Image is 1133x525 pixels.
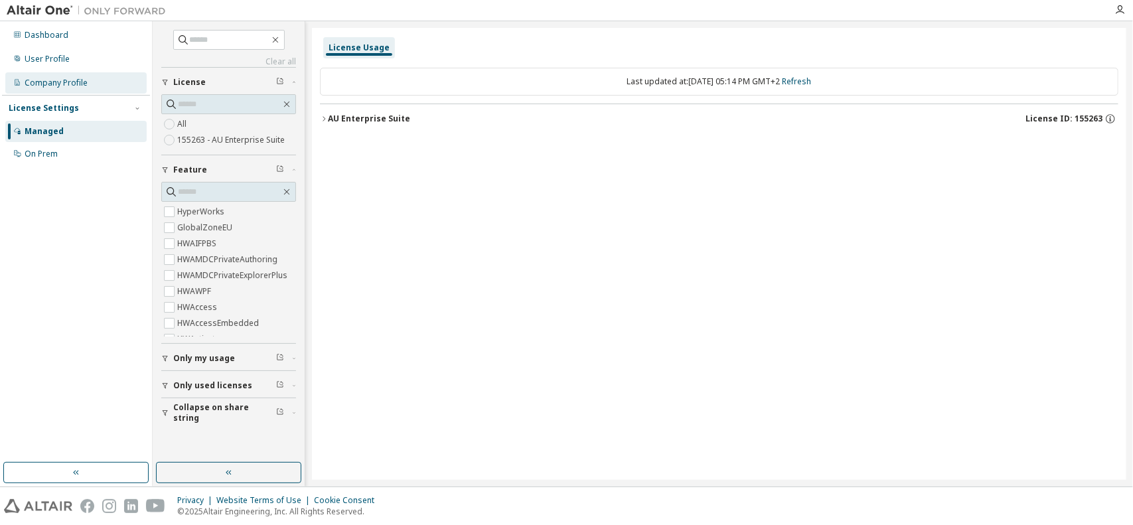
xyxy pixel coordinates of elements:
[161,68,296,97] button: License
[146,499,165,513] img: youtube.svg
[25,149,58,159] div: On Prem
[329,42,390,53] div: License Usage
[173,380,252,391] span: Only used licenses
[124,499,138,513] img: linkedin.svg
[173,402,276,423] span: Collapse on share string
[161,344,296,373] button: Only my usage
[320,104,1118,133] button: AU Enterprise SuiteLicense ID: 155263
[102,499,116,513] img: instagram.svg
[161,371,296,400] button: Only used licenses
[177,506,382,517] p: © 2025 Altair Engineering, Inc. All Rights Reserved.
[177,116,189,132] label: All
[328,113,410,124] div: AU Enterprise Suite
[177,331,222,347] label: HWActivate
[177,132,287,148] label: 155263 - AU Enterprise Suite
[25,126,64,137] div: Managed
[177,220,235,236] label: GlobalZoneEU
[177,236,219,252] label: HWAIFPBS
[25,54,70,64] div: User Profile
[25,78,88,88] div: Company Profile
[161,155,296,185] button: Feature
[161,56,296,67] a: Clear all
[177,204,227,220] label: HyperWorks
[177,283,214,299] label: HWAWPF
[9,103,79,113] div: License Settings
[7,4,173,17] img: Altair One
[4,499,72,513] img: altair_logo.svg
[314,495,382,506] div: Cookie Consent
[276,380,284,391] span: Clear filter
[177,267,290,283] label: HWAMDCPrivateExplorerPlus
[177,315,262,331] label: HWAccessEmbedded
[276,408,284,418] span: Clear filter
[216,495,314,506] div: Website Terms of Use
[25,30,68,40] div: Dashboard
[320,68,1118,96] div: Last updated at: [DATE] 05:14 PM GMT+2
[173,353,235,364] span: Only my usage
[783,76,812,87] a: Refresh
[276,165,284,175] span: Clear filter
[173,77,206,88] span: License
[161,398,296,427] button: Collapse on share string
[276,353,284,364] span: Clear filter
[173,165,207,175] span: Feature
[80,499,94,513] img: facebook.svg
[177,495,216,506] div: Privacy
[276,77,284,88] span: Clear filter
[177,252,280,267] label: HWAMDCPrivateAuthoring
[1025,113,1102,124] span: License ID: 155263
[177,299,220,315] label: HWAccess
